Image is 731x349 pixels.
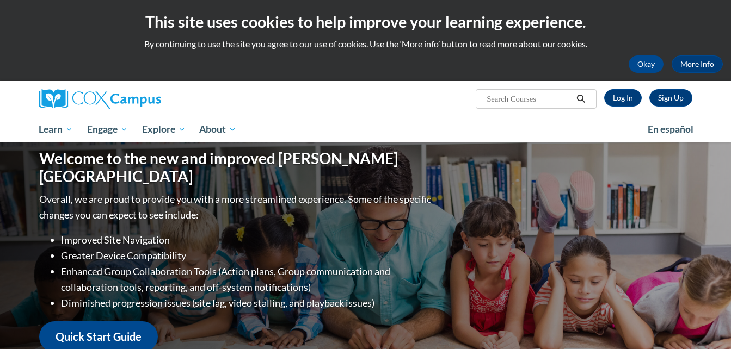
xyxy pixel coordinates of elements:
span: Engage [87,123,128,136]
a: Learn [32,117,81,142]
a: About [192,117,243,142]
a: Engage [80,117,135,142]
li: Greater Device Compatibility [61,248,434,264]
a: Cox Campus [39,89,246,109]
a: En español [641,118,701,141]
iframe: Button to launch messaging window [687,306,722,340]
button: Search [573,92,589,105]
li: Enhanced Group Collaboration Tools (Action plans, Group communication and collaboration tools, re... [61,264,434,295]
div: Main menu [23,117,709,142]
p: By continuing to use the site you agree to our use of cookies. Use the ‘More info’ button to read... [8,38,723,50]
span: About [199,123,236,136]
p: Overall, we are proud to provide you with a more streamlined experience. Some of the specific cha... [39,191,434,223]
li: Diminished progression issues (site lag, video stalling, and playback issues) [61,295,434,311]
img: Cox Campus [39,89,161,109]
a: More Info [672,55,723,73]
li: Improved Site Navigation [61,232,434,248]
h1: Welcome to the new and improved [PERSON_NAME][GEOGRAPHIC_DATA] [39,149,434,186]
span: Learn [39,123,73,136]
input: Search Courses [486,92,573,105]
a: Explore [135,117,193,142]
a: Log In [604,89,642,107]
a: Register [649,89,692,107]
span: En español [648,123,693,135]
button: Okay [629,55,664,73]
h2: This site uses cookies to help improve your learning experience. [8,11,723,33]
span: Explore [142,123,186,136]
